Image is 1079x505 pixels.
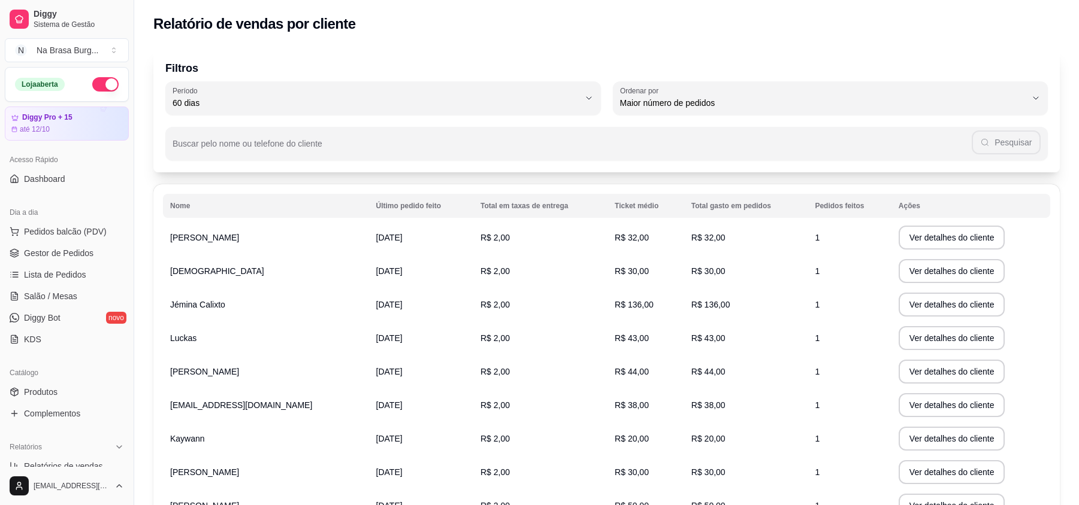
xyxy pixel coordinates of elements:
span: [DATE] [376,333,403,343]
span: Dashboard [24,173,65,185]
span: R$ 2,00 [480,300,510,309]
span: [DATE] [376,400,403,410]
span: R$ 30,00 [691,467,726,477]
article: até 12/10 [20,124,50,134]
a: Produtos [5,382,129,401]
span: Luckas [170,333,197,343]
div: Catálogo [5,363,129,382]
span: R$ 20,00 [691,434,726,443]
span: [EMAIL_ADDRESS][DOMAIN_NAME] [34,481,110,491]
a: Diggy Pro + 15até 12/10 [5,107,129,141]
th: Último pedido feito [369,194,473,218]
span: R$ 32,00 [691,233,726,242]
span: 1 [815,367,820,376]
button: [EMAIL_ADDRESS][DOMAIN_NAME] [5,471,129,500]
label: Ordenar por [620,86,663,96]
span: N [15,44,27,56]
a: Salão / Mesas [5,287,129,306]
span: R$ 20,00 [615,434,649,443]
th: Nome [163,194,369,218]
th: Pedidos feitos [808,194,891,218]
span: Kaywann [170,434,205,443]
button: Ordenar porMaior número de pedidos [613,81,1048,115]
button: Ver detalhes do cliente [899,293,1005,317]
span: Diggy Bot [24,312,61,324]
span: 1 [815,333,820,343]
button: Ver detalhes do cliente [899,226,1005,250]
span: Lista de Pedidos [24,269,86,281]
span: R$ 2,00 [480,467,510,477]
h2: Relatório de vendas por cliente [153,14,356,34]
button: Pedidos balcão (PDV) [5,222,129,241]
span: R$ 136,00 [615,300,654,309]
a: DiggySistema de Gestão [5,5,129,34]
span: 1 [815,300,820,309]
button: Ver detalhes do cliente [899,259,1005,283]
button: Ver detalhes do cliente [899,360,1005,384]
a: Dashboard [5,169,129,188]
span: [DATE] [376,434,403,443]
button: Select a team [5,38,129,62]
button: Período60 dias [165,81,601,115]
span: Pedidos balcão (PDV) [24,226,107,238]
span: Sistema de Gestão [34,20,124,29]
a: Gestor de Pedidos [5,244,129,263]
button: Alterar Status [92,77,119,92]
span: KDS [24,333,41,345]
span: Gestor de Pedidos [24,247,93,259]
span: R$ 32,00 [615,233,649,242]
span: R$ 43,00 [691,333,726,343]
span: R$ 2,00 [480,233,510,242]
th: Total gasto em pedidos [684,194,808,218]
span: [DATE] [376,300,403,309]
button: Ver detalhes do cliente [899,427,1005,451]
span: R$ 30,00 [691,266,726,276]
span: [DATE] [376,266,403,276]
span: Maior número de pedidos [620,97,1027,109]
a: Lista de Pedidos [5,265,129,284]
div: Loja aberta [15,78,65,91]
th: Ticket médio [607,194,684,218]
span: [PERSON_NAME] [170,367,239,376]
span: [DEMOGRAPHIC_DATA] [170,266,264,276]
span: Relatórios de vendas [24,460,103,472]
input: Buscar pelo nome ou telefone do cliente [173,142,972,154]
span: R$ 2,00 [480,400,510,410]
span: Diggy [34,9,124,20]
a: Relatórios de vendas [5,457,129,476]
span: 1 [815,400,820,410]
span: R$ 30,00 [615,467,649,477]
span: 1 [815,467,820,477]
span: 60 dias [173,97,579,109]
span: [PERSON_NAME] [170,233,239,242]
a: Diggy Botnovo [5,308,129,327]
span: 1 [815,266,820,276]
span: [DATE] [376,367,403,376]
span: R$ 44,00 [691,367,726,376]
button: Ver detalhes do cliente [899,326,1005,350]
div: Na Brasa Burg ... [37,44,99,56]
span: Produtos [24,386,58,398]
span: 1 [815,434,820,443]
span: R$ 43,00 [615,333,649,343]
button: Ver detalhes do cliente [899,393,1005,417]
th: Ações [891,194,1050,218]
span: R$ 44,00 [615,367,649,376]
span: [DATE] [376,467,403,477]
a: KDS [5,330,129,349]
div: Acesso Rápido [5,150,129,169]
span: R$ 2,00 [480,266,510,276]
span: [PERSON_NAME] [170,467,239,477]
article: Diggy Pro + 15 [22,113,72,122]
span: [DATE] [376,233,403,242]
span: R$ 2,00 [480,333,510,343]
span: R$ 136,00 [691,300,730,309]
span: 1 [815,233,820,242]
span: R$ 2,00 [480,367,510,376]
span: [EMAIL_ADDRESS][DOMAIN_NAME] [170,400,312,410]
span: Complementos [24,407,80,419]
a: Complementos [5,404,129,423]
span: Jémina Calixto [170,300,225,309]
button: Ver detalhes do cliente [899,460,1005,484]
p: Filtros [165,60,1048,77]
